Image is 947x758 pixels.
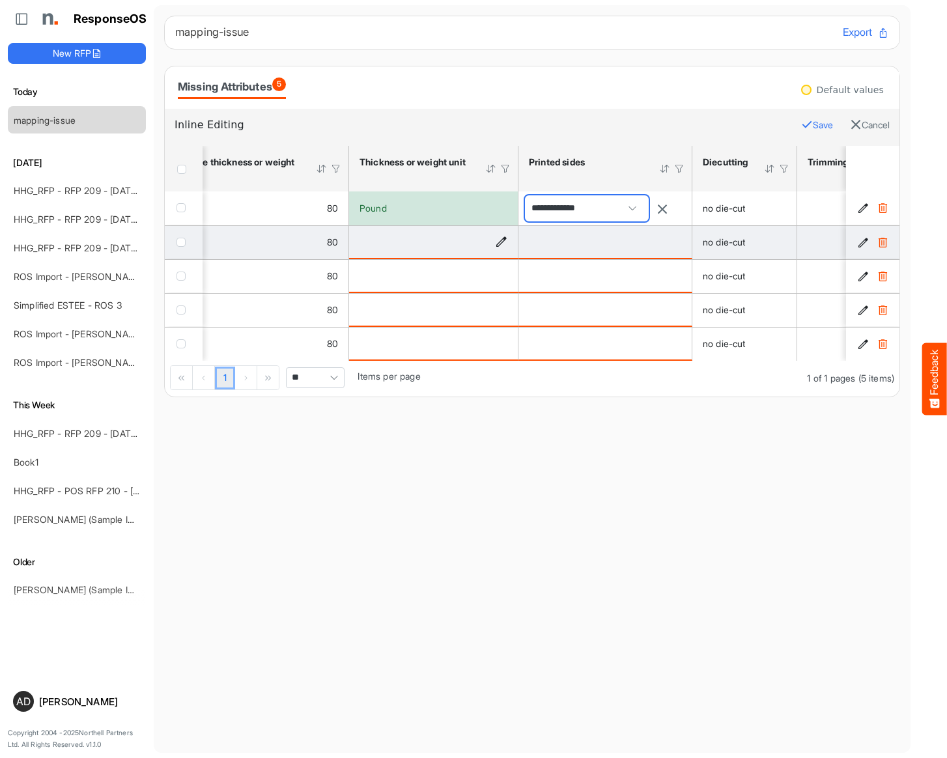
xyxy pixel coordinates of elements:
[14,584,216,595] a: [PERSON_NAME] (Sample Import) [DATE] - Flyer
[876,303,889,316] button: Delete
[360,156,468,168] div: Thickness or weight unit
[692,259,797,293] td: no die-cut is template cell Column Header httpsnorthellcomontologiesmapping-rulesmanufacturinghas...
[807,372,855,384] span: 1 of 1 pages
[703,338,746,349] span: no die-cut
[778,163,790,175] div: Filter Icon
[817,85,884,94] div: Default values
[692,327,797,361] td: no die-cut is template cell Column Header httpsnorthellcomontologiesmapping-rulesmanufacturinghas...
[846,293,902,327] td: 067afdf4-26df-4d33-8da8-8e7417e397ea is template cell Column Header
[856,303,869,316] button: Edit
[858,372,894,384] span: (5 items)
[165,259,203,293] td: checkbox
[165,146,203,191] th: Header checkbox
[876,270,889,283] button: Delete
[518,293,692,327] td: is template cell Column Header httpsnorthellcomontologiesmapping-rulesmanufacturinghasprintedsides
[8,156,146,170] h6: [DATE]
[286,367,345,388] span: Pagerdropdown
[856,202,869,215] button: Edit
[797,191,898,225] td: is template cell Column Header httpsnorthellcomontologiesmapping-rulesmanufacturinghastrimmingtype
[175,27,832,38] h6: mapping-issue
[14,485,159,496] a: HHG_RFP - POS RFP 210 - [DATE]
[703,203,746,214] span: no die-cut
[349,293,518,327] td: is template cell Column Header httpsnorthellcomontologiesmapping-rulesmaterialhasmaterialthicknes...
[843,24,889,41] button: Export
[876,202,889,215] button: Delete
[797,293,898,327] td: is template cell Column Header httpsnorthellcomontologiesmapping-rulesmanufacturinghastrimmingtype
[16,696,31,707] span: AD
[797,327,898,361] td: is template cell Column Header httpsnorthellcomontologiesmapping-rulesmanufacturinghastrimmingtype
[518,259,692,293] td: is template cell Column Header httpsnorthellcomontologiesmapping-rulesmanufacturinghasprintedsides
[14,185,228,196] a: HHG_RFP - RFP 209 - [DATE] - ROS TEST 3 (LITE)
[673,163,685,175] div: Filter Icon
[349,259,518,293] td: is template cell Column Header httpsnorthellcomontologiesmapping-rulesmaterialhasmaterialthicknes...
[257,366,279,389] div: Go to last page
[156,259,349,293] td: 80 is template cell Column Header httpsnorthellcomontologiesmapping-rulesmaterialhasmaterialthick...
[171,366,193,389] div: Go to first page
[856,337,869,350] button: Edit
[14,328,203,339] a: ROS Import - [PERSON_NAME] - Final (short)
[846,327,902,361] td: e6c4378a-0d52-488b-8258-55d0c2381850 is template cell Column Header
[327,236,338,247] span: 80
[36,6,62,32] img: Northell
[165,225,203,259] td: checkbox
[876,236,889,249] button: Delete
[850,117,890,133] button: Cancel
[14,357,203,368] a: ROS Import - [PERSON_NAME] - Final (short)
[156,191,349,225] td: 80 is template cell Column Header httpsnorthellcomontologiesmapping-rulesmaterialhasmaterialthick...
[518,225,692,259] td: is template cell Column Header httpsnorthellcomontologiesmapping-rulesmanufacturinghasprintedsides
[692,191,797,225] td: no die-cut is template cell Column Header httpsnorthellcomontologiesmapping-rulesmanufacturinghas...
[856,270,869,283] button: Edit
[8,555,146,569] h6: Older
[14,514,248,525] a: [PERSON_NAME] (Sample Import) [DATE] - Flyer - Short
[327,304,338,315] span: 80
[165,191,203,225] td: checkbox
[797,225,898,259] td: is template cell Column Header httpsnorthellcomontologiesmapping-rulesmanufacturinghastrimmingtype
[235,366,257,389] div: Go to next page
[330,163,342,175] div: Filter Icon
[797,259,898,293] td: is template cell Column Header httpsnorthellcomontologiesmapping-rulesmanufacturinghastrimmingtype
[327,270,338,281] span: 80
[703,304,746,315] span: no die-cut
[165,293,203,327] td: checkbox
[922,343,947,415] button: Feedback
[349,327,518,361] td: is template cell Column Header httpsnorthellcomontologiesmapping-rulesmaterialhasmaterialthicknes...
[327,338,338,349] span: 80
[360,203,387,214] span: Pound
[193,366,215,389] div: Go to previous page
[327,203,338,214] span: 80
[876,337,889,350] button: Delete
[175,117,791,133] h6: Inline Editing
[8,43,146,64] button: New RFP
[178,77,286,96] div: Missing Attributes
[39,697,141,707] div: [PERSON_NAME]
[703,270,746,281] span: no die-cut
[8,398,146,412] h6: This Week
[8,727,146,750] p: Copyright 2004 - 2025 Northell Partners Ltd. All Rights Reserved. v 1.1.0
[14,456,38,468] a: Book1
[529,156,642,168] div: Printed sides
[165,327,203,361] td: checkbox
[801,117,833,133] button: Save
[14,271,181,282] a: ROS Import - [PERSON_NAME] - ROS 4
[349,225,518,259] td: is template cell Column Header httpsnorthellcomontologiesmapping-rulesmaterialhasmaterialthicknes...
[500,163,511,175] div: Filter Icon
[856,236,869,249] button: Edit
[8,85,146,99] h6: Today
[846,191,902,225] td: b40247a0-9b98-486e-99d4-2c6360f2a426 is template cell Column Header
[14,300,122,311] a: Simplified ESTEE - ROS 3
[14,242,228,253] a: HHG_RFP - RFP 209 - [DATE] - ROS TEST 3 (LITE)
[156,225,349,259] td: 80 is template cell Column Header httpsnorthellcomontologiesmapping-rulesmaterialhasmaterialthick...
[692,293,797,327] td: no die-cut is template cell Column Header httpsnorthellcomontologiesmapping-rulesmanufacturinghas...
[808,156,848,168] div: Trimming
[165,361,899,397] div: Pager Container
[14,214,228,225] a: HHG_RFP - RFP 209 - [DATE] - ROS TEST 3 (LITE)
[14,428,193,439] a: HHG_RFP - RFP 209 - [DATE] - ROS TEST
[74,12,147,26] h1: ResponseOS
[215,367,235,390] a: Page 1 of 1 Pages
[156,293,349,327] td: 80 is template cell Column Header httpsnorthellcomontologiesmapping-rulesmaterialhasmaterialthick...
[846,259,902,293] td: b0361f93-4838-4ec2-903e-fc18bb47e590 is template cell Column Header
[703,236,746,247] span: no die-cut
[349,191,518,225] td: Pound is template cell Column Header httpsnorthellcomontologiesmapping-rulesmaterialhasmaterialth...
[166,156,299,168] div: Substrate thickness or weight
[156,327,349,361] td: 80 is template cell Column Header httpsnorthellcomontologiesmapping-rulesmaterialhasmaterialthick...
